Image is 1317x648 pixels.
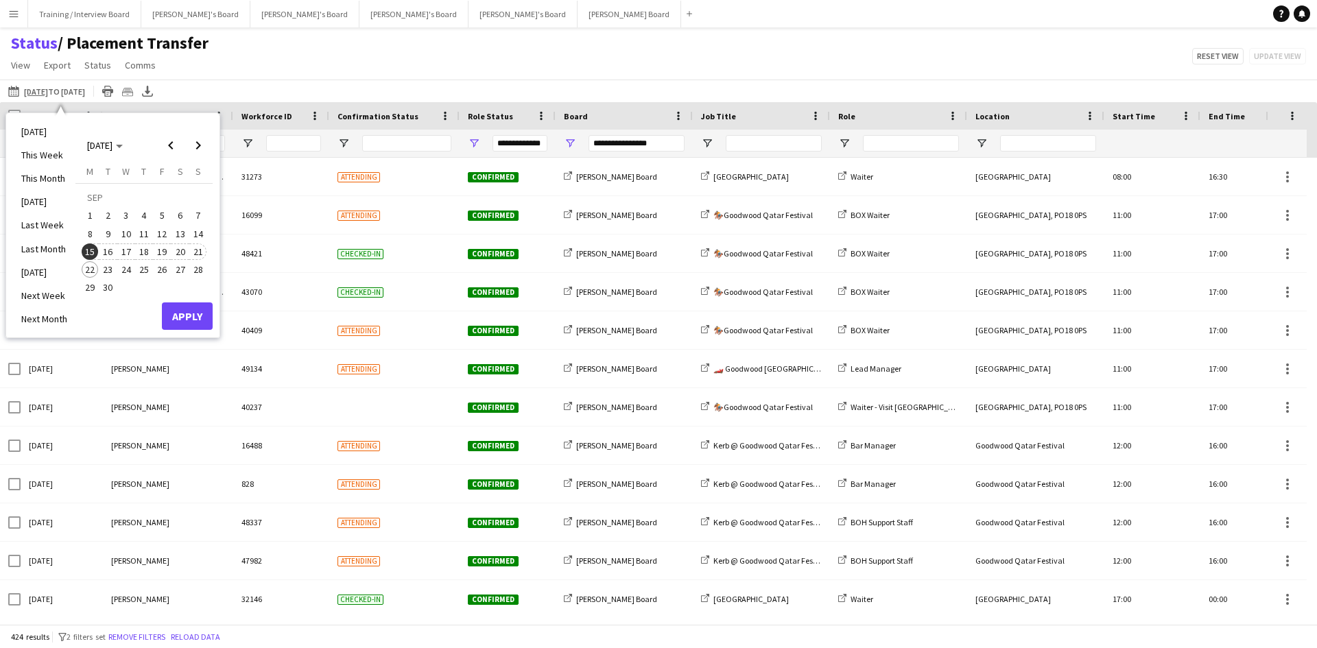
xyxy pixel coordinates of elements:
[172,208,189,224] span: 6
[1104,503,1200,541] div: 12:00
[82,226,98,242] span: 8
[838,517,913,527] a: BOH Support Staff
[82,280,98,296] span: 29
[851,248,890,259] span: BOX Waiter
[701,210,813,220] a: 🏇🏼Goodwood Qatar Festival
[576,479,657,489] span: [PERSON_NAME] Board
[468,1,578,27] button: [PERSON_NAME]'s Board
[851,287,890,297] span: BOX Waiter
[967,158,1104,195] div: [GEOGRAPHIC_DATA]
[713,402,813,412] span: 🏇🏼Goodwood Qatar Festival
[119,83,136,99] app-action-btn: Crew files as ZIP
[1113,111,1155,121] span: Start Time
[1200,465,1296,503] div: 16:00
[713,517,829,527] span: Kerb @ Goodwood Qatar Festival
[189,243,207,261] button: 21-09-2025
[58,33,209,53] span: Placement Transfer
[189,261,207,278] button: 28-09-2025
[99,243,117,261] button: 16-09-2025
[713,363,840,374] span: 🏎️ Goodwood [GEOGRAPHIC_DATA]
[233,427,329,464] div: 16488
[576,325,657,335] span: [PERSON_NAME] Board
[13,190,75,213] li: [DATE]
[79,56,117,74] a: Status
[1200,503,1296,541] div: 16:00
[81,278,99,296] button: 29-09-2025
[100,280,117,296] span: 30
[564,325,657,335] a: [PERSON_NAME] Board
[468,441,519,451] span: Confirmed
[1200,580,1296,618] div: 00:00
[189,206,207,224] button: 07-09-2025
[337,441,380,451] span: Attending
[564,594,657,604] a: [PERSON_NAME] Board
[468,287,519,298] span: Confirmed
[154,208,170,224] span: 5
[726,135,822,152] input: Job Title Filter Input
[190,226,206,242] span: 14
[701,248,813,259] a: 🏇🏼Goodwood Qatar Festival
[67,632,106,642] span: 2 filters set
[233,580,329,618] div: 32146
[1200,158,1296,195] div: 16:30
[851,479,896,489] span: Bar Manager
[171,225,189,243] button: 13-09-2025
[468,364,519,374] span: Confirmed
[468,137,480,149] button: Open Filter Menu
[117,261,135,278] button: 24-09-2025
[136,226,152,242] span: 11
[1104,273,1200,311] div: 11:00
[713,555,829,566] span: Kerb @ Goodwood Qatar Festival
[701,171,789,182] a: [GEOGRAPHIC_DATA]
[1200,235,1296,272] div: 17:00
[576,594,657,604] span: [PERSON_NAME] Board
[106,629,168,645] button: Remove filters
[153,243,171,261] button: 19-09-2025
[851,555,913,566] span: BOH Support Staff
[359,1,468,27] button: [PERSON_NAME]'s Board
[1104,580,1200,618] div: 17:00
[564,137,576,149] button: Open Filter Menu
[111,402,169,412] span: [PERSON_NAME]
[153,206,171,224] button: 05-09-2025
[190,208,206,224] span: 7
[21,388,103,426] div: [DATE]
[135,225,153,243] button: 11-09-2025
[153,261,171,278] button: 26-09-2025
[118,208,134,224] span: 3
[576,210,657,220] span: [PERSON_NAME] Board
[337,172,380,182] span: Attending
[13,261,75,284] li: [DATE]
[851,440,896,451] span: Bar Manager
[106,165,110,178] span: T
[111,479,169,489] span: [PERSON_NAME]
[13,120,75,143] li: [DATE]
[82,208,98,224] span: 1
[190,243,206,260] span: 21
[168,629,223,645] button: Reload data
[118,226,134,242] span: 10
[21,427,103,464] div: [DATE]
[171,243,189,261] button: 20-09-2025
[28,1,141,27] button: Training / Interview Board
[564,363,657,374] a: [PERSON_NAME] Board
[468,111,513,121] span: Role Status
[160,165,165,178] span: F
[975,111,1010,121] span: Location
[838,402,997,412] a: Waiter - Visit [GEOGRAPHIC_DATA] Lounge
[838,111,855,121] span: Role
[362,135,451,152] input: Confirmation Status Filter Input
[250,1,359,27] button: [PERSON_NAME]'s Board
[851,325,890,335] span: BOX Waiter
[119,56,161,74] a: Comms
[1200,273,1296,311] div: 17:00
[701,325,813,335] a: 🏇🏼Goodwood Qatar Festival
[564,248,657,259] a: [PERSON_NAME] Board
[122,165,130,178] span: W
[701,137,713,149] button: Open Filter Menu
[195,165,201,178] span: S
[838,479,896,489] a: Bar Manager
[233,311,329,349] div: 40409
[701,440,829,451] a: Kerb @ Goodwood Qatar Festival
[838,363,901,374] a: Lead Manager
